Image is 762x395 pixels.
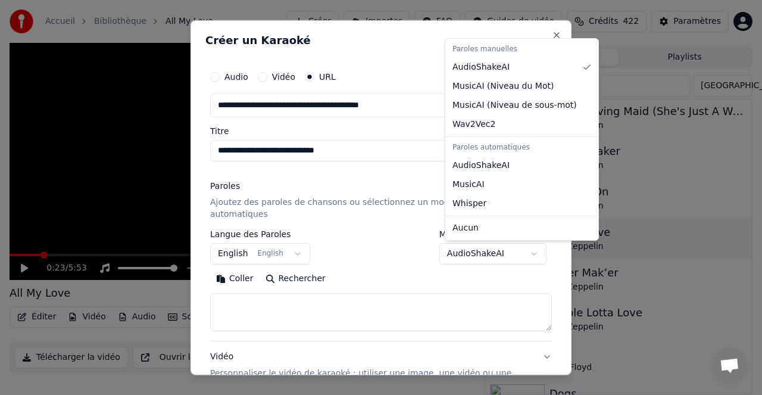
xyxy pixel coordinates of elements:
span: AudioShakeAI [452,61,510,73]
span: Aucun [452,222,479,234]
span: AudioShakeAI [452,160,510,172]
span: MusicAI ( Niveau de sous-mot ) [452,99,577,111]
div: Paroles manuelles [448,41,596,58]
span: Wav2Vec2 [452,119,495,130]
div: Paroles automatiques [448,139,596,156]
span: MusicAI ( Niveau du Mot ) [452,80,554,92]
span: MusicAI [452,179,485,191]
span: Whisper [452,198,486,210]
